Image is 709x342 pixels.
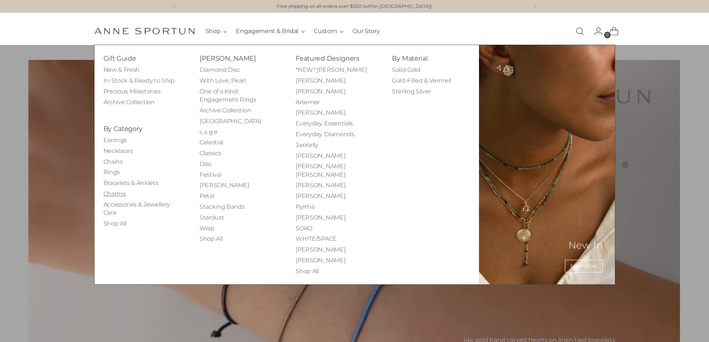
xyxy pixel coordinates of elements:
a: Go to the account page [588,24,603,39]
p: Free shipping on all orders over $500 (within [GEOGRAPHIC_DATA]). [277,3,433,10]
a: Anne Sportun Fine Jewellery [94,28,195,35]
button: Engagement & Bridal [236,23,305,39]
button: Shop [205,23,227,39]
span: 0 [604,32,611,38]
a: Open search modal [572,24,587,39]
a: Our Story [352,23,380,39]
button: Custom [314,23,344,39]
a: Open cart modal [604,24,619,39]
